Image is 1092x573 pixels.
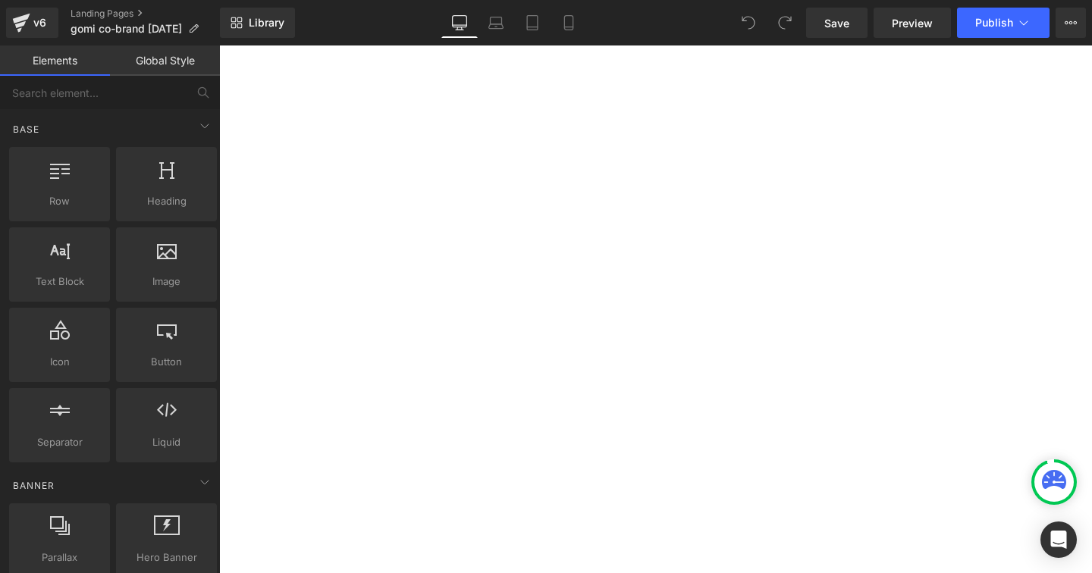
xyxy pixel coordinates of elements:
[121,434,212,450] span: Liquid
[220,8,295,38] a: New Library
[733,8,764,38] button: Undo
[892,15,933,31] span: Preview
[874,8,951,38] a: Preview
[110,45,220,76] a: Global Style
[1040,521,1077,558] div: Open Intercom Messenger
[249,16,284,30] span: Library
[71,8,220,20] a: Landing Pages
[975,17,1013,29] span: Publish
[441,8,478,38] a: Desktop
[14,434,105,450] span: Separator
[6,8,58,38] a: v6
[14,354,105,370] span: Icon
[11,478,56,493] span: Banner
[121,550,212,565] span: Hero Banner
[121,274,212,290] span: Image
[14,550,105,565] span: Parallax
[551,8,587,38] a: Mobile
[71,23,182,35] span: gomi co-brand [DATE]
[1056,8,1086,38] button: More
[121,354,212,370] span: Button
[478,8,514,38] a: Laptop
[770,8,800,38] button: Redo
[14,274,105,290] span: Text Block
[30,13,49,33] div: v6
[957,8,1050,38] button: Publish
[14,193,105,209] span: Row
[824,15,849,31] span: Save
[121,193,212,209] span: Heading
[11,122,41,136] span: Base
[514,8,551,38] a: Tablet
